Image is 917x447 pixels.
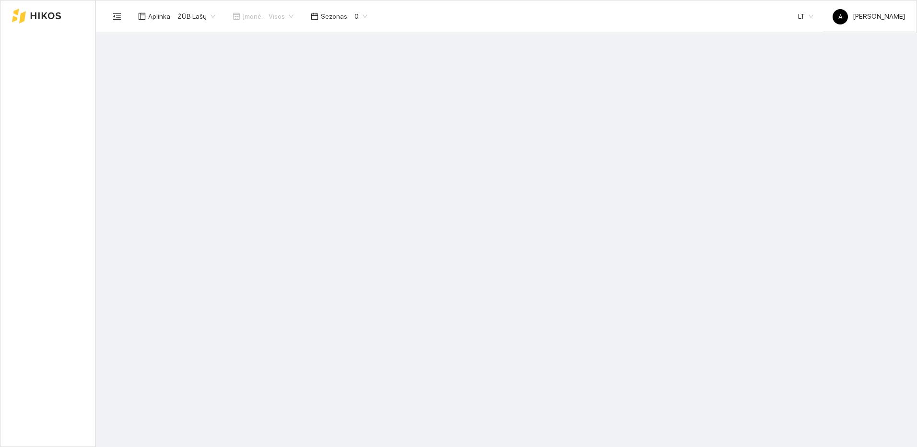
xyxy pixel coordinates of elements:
[833,12,905,20] span: [PERSON_NAME]
[311,12,318,20] span: calendar
[107,7,127,26] button: menu-fold
[233,12,240,20] span: shop
[177,9,215,24] span: ŽŪB Lašų
[838,9,843,24] span: A
[113,12,121,21] span: menu-fold
[148,11,172,22] span: Aplinka :
[354,9,367,24] span: 0
[798,9,813,24] span: LT
[321,11,349,22] span: Sezonas :
[243,11,263,22] span: Įmonė :
[269,9,294,24] span: Visos
[138,12,146,20] span: layout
